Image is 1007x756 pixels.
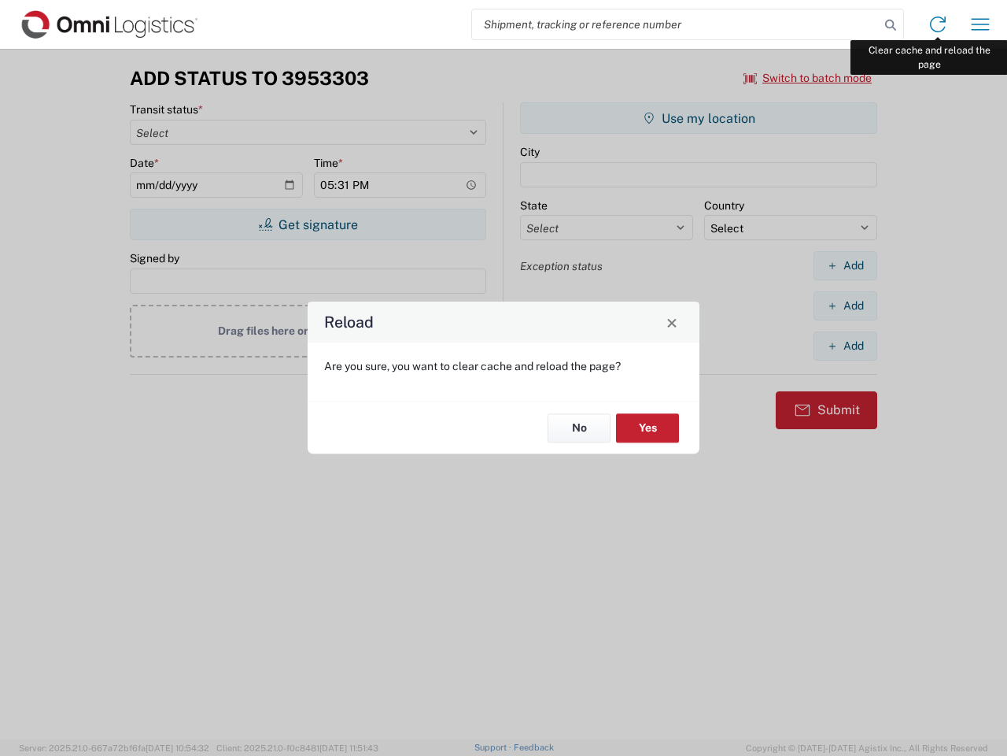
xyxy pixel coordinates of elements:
button: Close [661,311,683,333]
button: No [548,413,610,443]
input: Shipment, tracking or reference number [472,9,880,39]
h4: Reload [324,311,374,334]
p: Are you sure, you want to clear cache and reload the page? [324,359,683,373]
button: Yes [616,413,679,443]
